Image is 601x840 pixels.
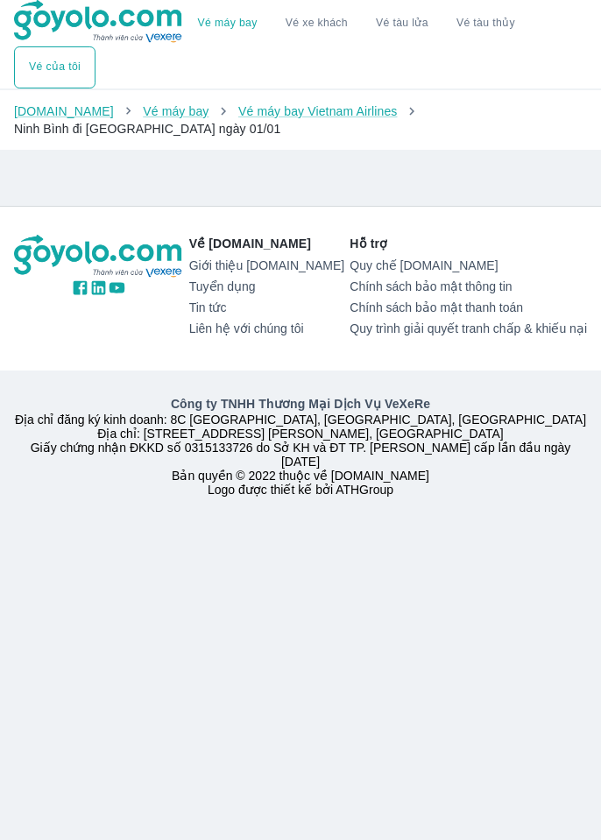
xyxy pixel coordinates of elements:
div: choose transportation mode [184,3,529,45]
a: Vé xe khách [286,17,348,30]
p: Công ty TNHH Thương Mại Dịch Vụ VeXeRe [14,395,587,413]
div: choose transportation mode [14,46,95,88]
a: Quy chế [DOMAIN_NAME] [350,258,587,272]
a: Vé máy bay Vietnam Airlines [238,104,398,118]
a: [DOMAIN_NAME] [14,104,114,118]
button: Vé của tôi [14,46,95,88]
span: Ninh Bình đi [GEOGRAPHIC_DATA] ngày 01/01 [14,122,280,136]
a: Chính sách bảo mật thông tin [350,279,587,293]
a: Tuyển dụng [189,279,344,293]
p: Hỗ trợ [350,235,587,252]
p: Về [DOMAIN_NAME] [189,235,344,252]
a: Giới thiệu [DOMAIN_NAME] [189,258,344,272]
button: Vé tàu thủy [442,3,529,45]
a: Chính sách bảo mật thanh toán [350,300,587,314]
nav: breadcrumb [14,102,587,138]
img: logo [14,235,184,279]
a: Liên hệ với chúng tôi [189,321,344,335]
a: Vé tàu lửa [362,3,442,45]
a: Tin tức [189,300,344,314]
a: Quy trình giải quyết tranh chấp & khiếu nại [350,321,587,335]
a: Vé máy bay [198,17,258,30]
a: Vé máy bay [143,104,209,118]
